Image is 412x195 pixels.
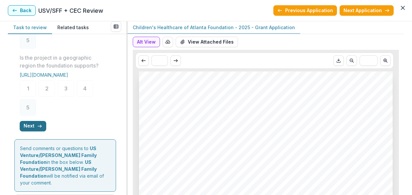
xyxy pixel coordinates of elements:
button: Back [8,5,36,16]
button: Scroll to previous page [138,55,149,66]
span: 1 [27,86,29,91]
strong: US Venture/[PERSON_NAME] Family Foundation [20,146,97,165]
div: Send comments or questions to in the box below. will be notified via email of your comment. [14,139,116,192]
span: 2 [45,86,49,91]
button: Alt View [133,37,160,47]
span: Nonprofit DBA: [154,151,198,157]
button: Related tasks [52,21,94,34]
strong: US Venture/[PERSON_NAME] Family Foundation [20,159,97,179]
span: Children's Healthcare of Atlanta Foundation - 2025 - Grant [154,130,342,137]
span: $10001 - $35000 [201,165,240,170]
button: Next [20,121,46,131]
p: Children's Healthcare of Atlanta Foundation - 2025 - Grant Application [133,24,295,31]
span: 3 [64,86,68,91]
p: Is the project in a geographic region the foundation supports? [20,54,107,69]
span: Relevant Areas: [154,165,199,170]
span: 5 [26,105,29,110]
button: Download PDF [333,55,344,66]
button: Previous Application [273,5,337,16]
button: Scroll to previous page [346,55,357,66]
span: Application [154,136,191,143]
span: 5 [26,38,29,43]
button: Task to review [8,21,52,34]
span: [DATE] [202,158,218,164]
button: View Attached Files [176,37,238,47]
button: View all reviews [111,21,121,32]
p: USV/SFF + CEC Review [38,6,103,15]
button: Close [398,3,408,13]
a: [URL][DOMAIN_NAME] [20,72,68,78]
span: Submitted Date: [154,158,200,164]
span: 4 [83,86,87,91]
button: Scroll to next page [170,55,181,66]
button: Next Application [340,5,394,16]
span: Children's Healthcare of Atlanta Foundation [154,108,332,116]
button: Scroll to next page [380,55,391,66]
